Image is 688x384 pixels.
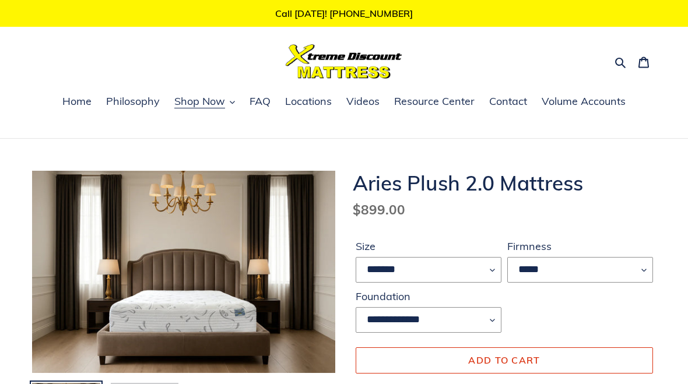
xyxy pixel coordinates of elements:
a: Volume Accounts [536,93,631,111]
button: Add to cart [356,347,653,373]
span: Philosophy [106,94,160,108]
span: Resource Center [394,94,475,108]
a: FAQ [244,93,276,111]
a: Videos [341,93,385,111]
label: Foundation [356,288,501,304]
span: Locations [285,94,332,108]
label: Firmness [507,238,653,254]
label: Size [356,238,501,254]
span: Shop Now [174,94,225,108]
img: aries plush bedroom [32,171,335,373]
span: Contact [489,94,527,108]
a: Resource Center [388,93,480,111]
a: Philosophy [100,93,166,111]
a: Home [57,93,97,111]
span: Home [62,94,92,108]
span: Volume Accounts [542,94,626,108]
span: $899.00 [353,201,405,218]
img: Xtreme Discount Mattress [286,44,402,79]
a: Locations [279,93,338,111]
span: Videos [346,94,380,108]
button: Shop Now [169,93,241,111]
h1: Aries Plush 2.0 Mattress [353,171,656,195]
a: Contact [483,93,533,111]
span: Add to cart [468,354,540,366]
span: FAQ [250,94,271,108]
